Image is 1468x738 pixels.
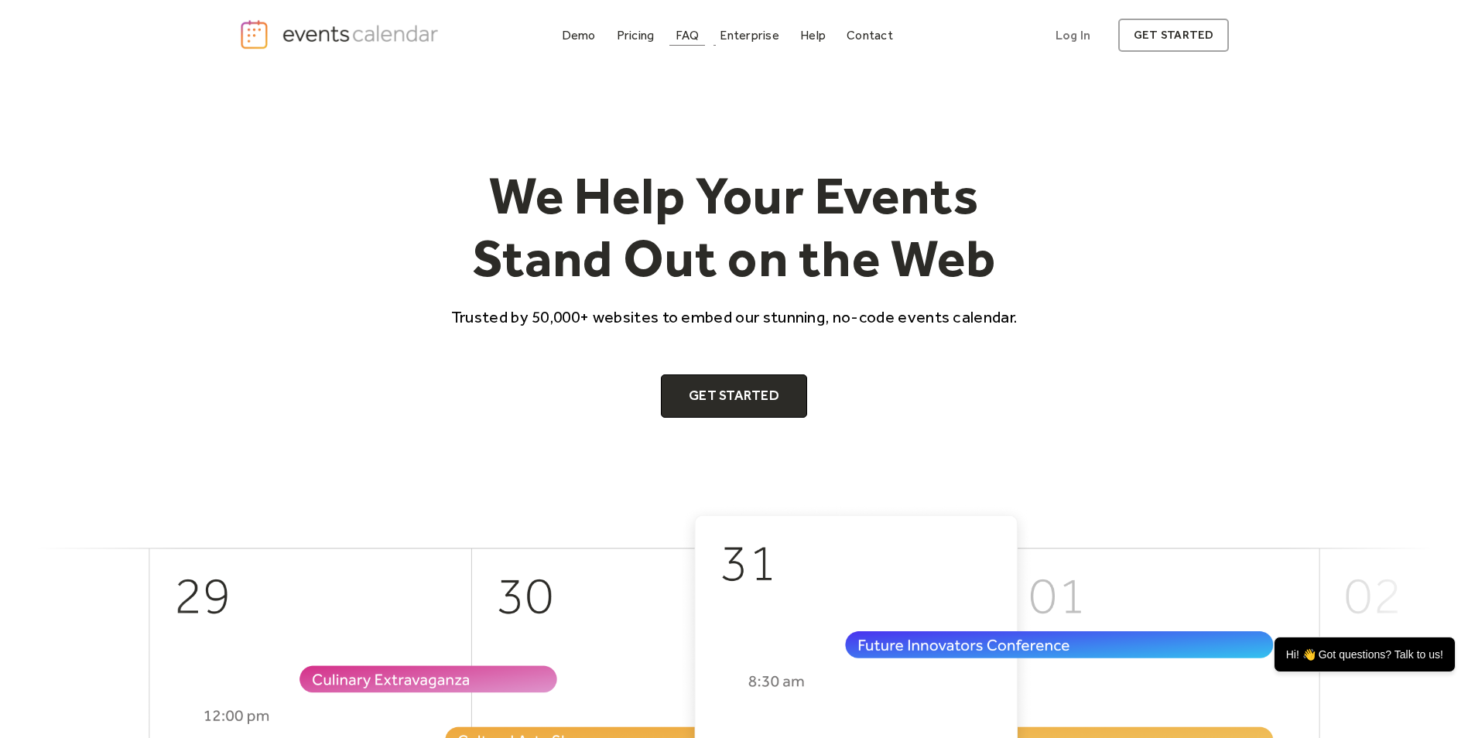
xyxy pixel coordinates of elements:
a: get started [1118,19,1229,52]
h1: We Help Your Events Stand Out on the Web [437,164,1032,290]
div: Pricing [617,31,655,39]
a: Get Started [661,374,807,418]
a: Contact [840,25,899,46]
p: Trusted by 50,000+ websites to embed our stunning, no-code events calendar. [437,306,1032,328]
a: Log In [1040,19,1106,52]
a: Pricing [611,25,661,46]
a: Demo [556,25,602,46]
a: FAQ [669,25,706,46]
div: Help [800,31,826,39]
div: Enterprise [720,31,778,39]
a: home [239,19,443,50]
div: FAQ [676,31,700,39]
a: Help [794,25,832,46]
div: Contact [847,31,893,39]
a: Enterprise [713,25,785,46]
div: Demo [562,31,596,39]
